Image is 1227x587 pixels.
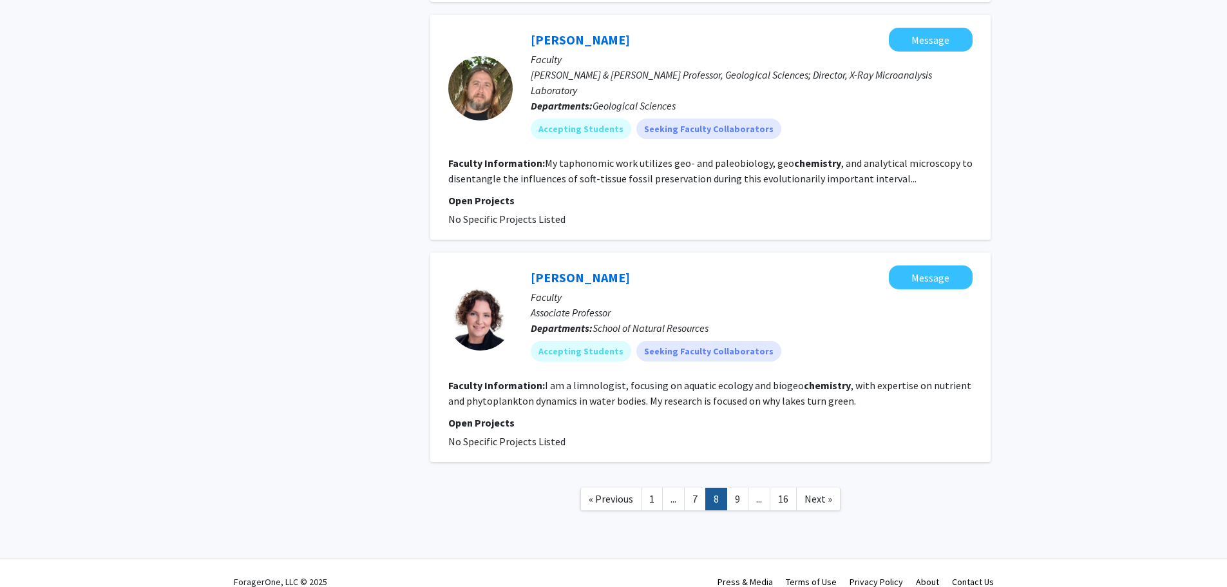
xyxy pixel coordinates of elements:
a: Previous [580,488,642,510]
mat-chip: Accepting Students [531,341,631,361]
button: Message Rebecca North [889,265,973,289]
span: ... [671,492,676,505]
p: Open Projects [448,193,973,208]
b: Departments: [531,322,593,334]
a: 1 [641,488,663,510]
a: 8 [705,488,727,510]
span: No Specific Projects Listed [448,435,566,448]
p: Faculty [531,289,973,305]
b: Departments: [531,99,593,112]
fg-read-more: I am a limnologist, focusing on aquatic ecology and biogeo , with expertise on nutrient and phyto... [448,379,971,407]
b: Faculty Information: [448,157,545,169]
span: School of Natural Resources [593,322,709,334]
mat-chip: Accepting Students [531,119,631,139]
mat-chip: Seeking Faculty Collaborators [636,119,781,139]
span: « Previous [589,492,633,505]
p: Open Projects [448,415,973,430]
b: chemistry [794,157,841,169]
button: Message James Schiffbauer [889,28,973,52]
nav: Page navigation [430,475,991,527]
mat-chip: Seeking Faculty Collaborators [636,341,781,361]
p: Faculty [531,52,973,67]
p: Associate Professor [531,305,973,320]
a: Next [796,488,841,510]
span: Next » [804,492,832,505]
span: Geological Sciences [593,99,676,112]
a: 7 [684,488,706,510]
a: 16 [770,488,797,510]
a: [PERSON_NAME] [531,269,630,285]
a: 9 [727,488,748,510]
fg-read-more: My taphonomic work utilizes geo- and paleobiology, geo , and analytical microscopy to disentangle... [448,157,973,185]
b: Faculty Information: [448,379,545,392]
b: chemistry [804,379,851,392]
a: [PERSON_NAME] [531,32,630,48]
span: No Specific Projects Listed [448,213,566,226]
iframe: Chat [10,529,55,577]
p: [PERSON_NAME] & [PERSON_NAME] Professor, Geological Sciences; Director, X-Ray Microanalysis Labor... [531,67,973,98]
span: ... [756,492,762,505]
